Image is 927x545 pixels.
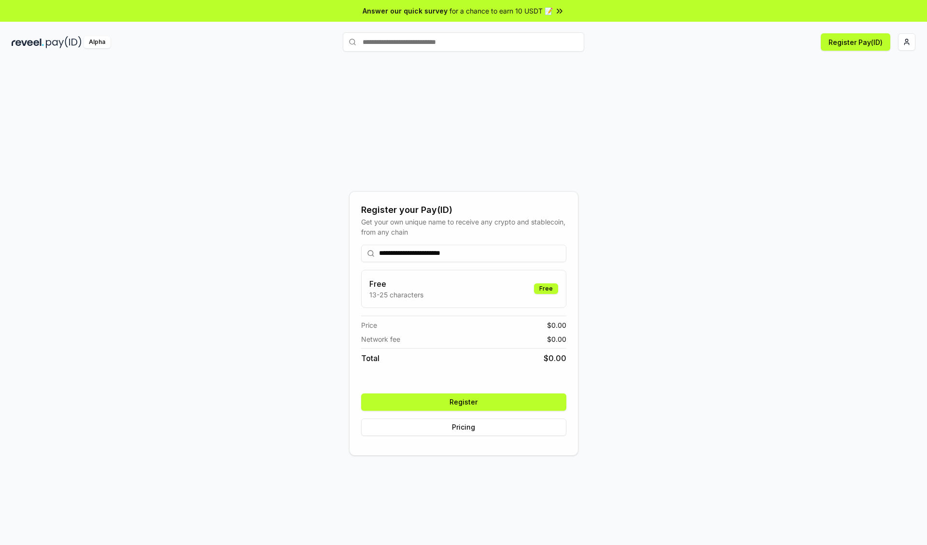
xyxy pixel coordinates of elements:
[544,352,566,364] span: $ 0.00
[361,334,400,344] span: Network fee
[821,33,890,51] button: Register Pay(ID)
[449,6,553,16] span: for a chance to earn 10 USDT 📝
[369,290,423,300] p: 13-25 characters
[12,36,44,48] img: reveel_dark
[361,320,377,330] span: Price
[361,419,566,436] button: Pricing
[361,352,379,364] span: Total
[534,283,558,294] div: Free
[547,320,566,330] span: $ 0.00
[363,6,448,16] span: Answer our quick survey
[369,278,423,290] h3: Free
[361,203,566,217] div: Register your Pay(ID)
[46,36,82,48] img: pay_id
[547,334,566,344] span: $ 0.00
[361,393,566,411] button: Register
[84,36,111,48] div: Alpha
[361,217,566,237] div: Get your own unique name to receive any crypto and stablecoin, from any chain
